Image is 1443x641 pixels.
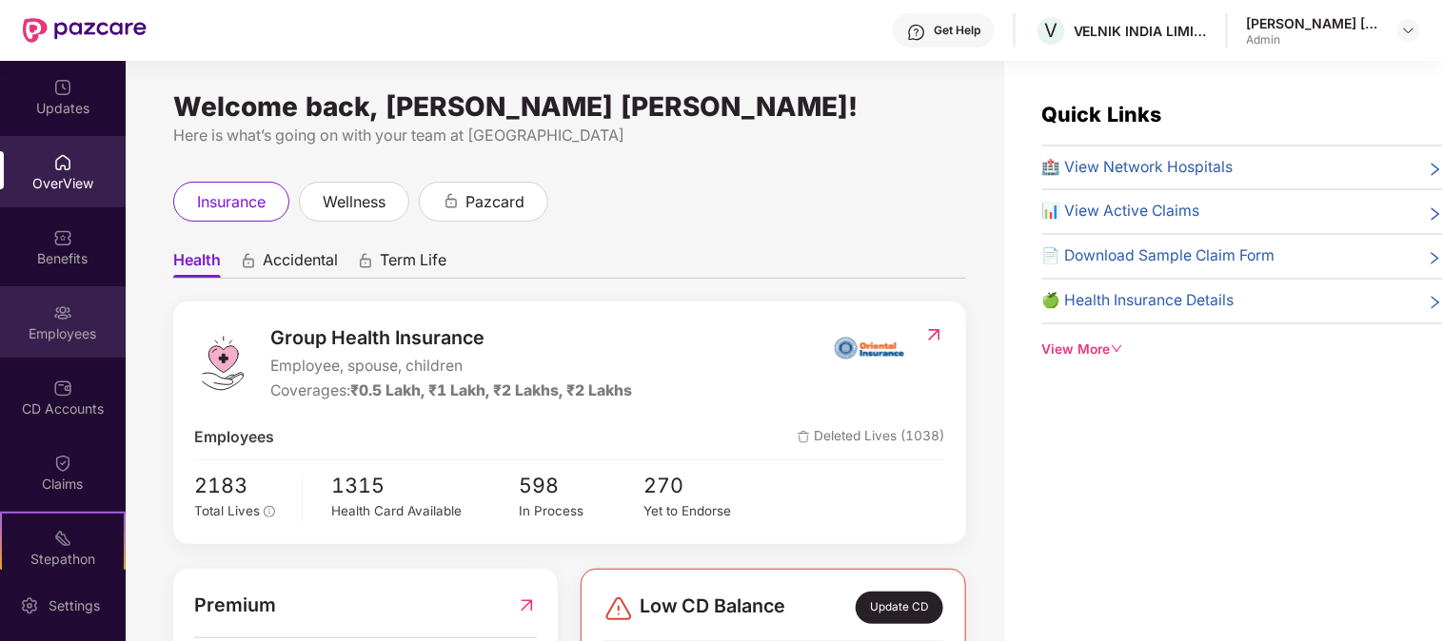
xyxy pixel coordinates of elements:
img: RedirectIcon [924,325,944,344]
span: right [1428,204,1443,223]
img: svg+xml;base64,PHN2ZyBpZD0iSGVscC0zMngzMiIgeG1sbnM9Imh0dHA6Ly93d3cudzMub3JnLzIwMDAvc3ZnIiB3aWR0aD... [907,23,926,42]
span: Employees [194,426,274,450]
div: Yet to Endorse [643,501,768,521]
div: animation [357,252,374,269]
span: 1315 [331,470,519,502]
img: svg+xml;base64,PHN2ZyBpZD0iVXBkYXRlZCIgeG1sbnM9Imh0dHA6Ly93d3cudzMub3JnLzIwMDAvc3ZnIiB3aWR0aD0iMj... [53,78,72,97]
span: Low CD Balance [640,592,786,624]
img: svg+xml;base64,PHN2ZyBpZD0iQ0RfQWNjb3VudHMiIGRhdGEtbmFtZT0iQ0QgQWNjb3VudHMiIHhtbG5zPSJodHRwOi8vd3... [53,379,72,398]
img: svg+xml;base64,PHN2ZyBpZD0iRHJvcGRvd24tMzJ4MzIiIHhtbG5zPSJodHRwOi8vd3d3LnczLm9yZy8yMDAwL3N2ZyIgd2... [1401,23,1416,38]
div: Welcome back, [PERSON_NAME] [PERSON_NAME]! [173,99,966,114]
span: info-circle [264,506,275,517]
span: Term Life [380,250,446,278]
span: 📊 View Active Claims [1042,200,1200,223]
span: Employee, spouse, children [270,355,632,379]
span: right [1428,248,1443,268]
img: svg+xml;base64,PHN2ZyBpZD0iQmVuZWZpdHMiIHhtbG5zPSJodHRwOi8vd3d3LnczLm9yZy8yMDAwL3N2ZyIgd2lkdGg9Ij... [53,228,72,247]
div: Stepathon [2,550,124,569]
span: 598 [519,470,643,502]
span: 270 [643,470,768,502]
span: Group Health Insurance [270,323,632,353]
span: down [1111,342,1124,356]
img: insurerIcon [834,323,905,371]
span: insurance [197,190,266,214]
span: 🏥 View Network Hospitals [1042,156,1234,180]
div: In Process [519,501,643,521]
div: Health Card Available [331,501,519,521]
img: svg+xml;base64,PHN2ZyB4bWxucz0iaHR0cDovL3d3dy53My5vcmcvMjAwMC9zdmciIHdpZHRoPSIyMSIgaGVpZ2h0PSIyMC... [53,529,72,548]
span: wellness [323,190,385,214]
img: svg+xml;base64,PHN2ZyBpZD0iRGFuZ2VyLTMyeDMyIiB4bWxucz0iaHR0cDovL3d3dy53My5vcmcvMjAwMC9zdmciIHdpZH... [603,593,634,624]
div: Settings [43,596,106,615]
div: animation [240,252,257,269]
span: right [1428,160,1443,180]
span: ₹0.5 Lakh, ₹1 Lakh, ₹2 Lakhs, ₹2 Lakhs [350,381,632,399]
span: pazcard [465,190,524,214]
span: 🍏 Health Insurance Details [1042,289,1235,313]
div: Get Help [934,23,980,38]
div: Here is what’s going on with your team at [GEOGRAPHIC_DATA] [173,124,966,147]
img: svg+xml;base64,PHN2ZyBpZD0iRW1wbG95ZWVzIiB4bWxucz0iaHR0cDovL3d3dy53My5vcmcvMjAwMC9zdmciIHdpZHRoPS... [53,303,72,322]
img: New Pazcare Logo [23,18,147,43]
img: svg+xml;base64,PHN2ZyBpZD0iU2V0dGluZy0yMHgyMCIgeG1sbnM9Imh0dHA6Ly93d3cudzMub3JnLzIwMDAvc3ZnIiB3aW... [20,596,39,615]
span: Deleted Lives (1038) [798,426,944,450]
div: Coverages: [270,379,632,403]
div: [PERSON_NAME] [PERSON_NAME] [1247,14,1380,32]
div: VELNIK INDIA LIMITED [1074,22,1207,40]
img: deleteIcon [798,431,810,443]
img: RedirectIcon [517,591,537,620]
span: V [1045,19,1058,42]
span: Premium [194,591,276,620]
span: Quick Links [1042,102,1162,126]
div: Update CD [856,592,943,624]
img: logo [194,335,251,392]
span: Health [173,250,221,278]
div: Admin [1247,32,1380,48]
div: animation [443,192,460,209]
span: right [1428,293,1443,313]
div: View More [1042,340,1443,360]
img: svg+xml;base64,PHN2ZyBpZD0iQ2xhaW0iIHhtbG5zPSJodHRwOi8vd3d3LnczLm9yZy8yMDAwL3N2ZyIgd2lkdGg9IjIwIi... [53,454,72,473]
span: 2183 [194,470,287,502]
span: Total Lives [194,503,260,518]
span: Accidental [263,250,338,278]
img: svg+xml;base64,PHN2ZyBpZD0iSG9tZSIgeG1sbnM9Imh0dHA6Ly93d3cudzMub3JnLzIwMDAvc3ZnIiB3aWR0aD0iMjAiIG... [53,153,72,172]
span: 📄 Download Sample Claim Form [1042,244,1275,268]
